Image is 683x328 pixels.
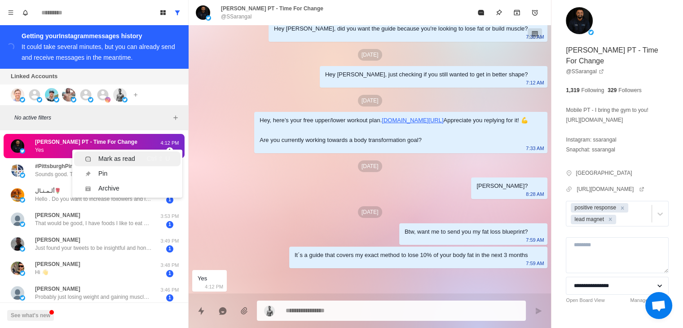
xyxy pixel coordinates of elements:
[617,203,627,213] div: Remove positive response
[264,306,275,316] img: picture
[35,170,89,178] p: Sounds good. Thanks.
[20,270,25,276] img: picture
[11,139,24,153] img: picture
[98,184,119,193] div: Archive
[166,147,173,155] span: 1
[382,117,443,124] a: [DOMAIN_NAME][URL]
[214,302,232,320] button: Reply with AI
[405,227,528,237] div: Btw, want me to send you my fat loss blueprint?
[476,181,528,191] div: [PERSON_NAME]?
[192,302,210,320] button: Quick replies
[7,310,54,321] button: See what's new
[35,236,80,244] p: [PERSON_NAME]
[35,195,152,203] p: Hello . Do you want to increase followers and increase the activity of your account? We can help ...
[526,235,544,245] p: 7:59 AM
[645,292,672,319] div: Open chat
[159,262,181,269] p: 3:48 PM
[526,258,544,268] p: 7:59 AM
[4,5,18,20] button: Menu
[566,105,648,155] p: Mobile PT - I bring the gym to you! [URL][DOMAIN_NAME] Instagram: ssarangal Snapchat: ssarangal
[566,297,604,304] a: Open Board View
[221,4,323,13] p: [PERSON_NAME] PT - Time For Change
[295,250,528,260] div: It´s a guide that covers my exact method to lose 10% of your body fat in the next 3 months
[105,97,110,102] img: picture
[62,88,75,102] img: picture
[35,260,80,268] p: [PERSON_NAME]
[608,86,617,94] p: 329
[566,67,604,75] a: @SSarangal
[170,112,181,123] button: Add filters
[35,187,61,195] p: ألـمـنـال🌹
[22,31,177,41] div: Getting your Instagram messages history
[221,13,251,21] p: @SSarangal
[572,215,605,224] div: lead magnet
[14,114,170,122] p: No active filters
[618,86,641,94] p: Followers
[20,197,25,203] img: picture
[20,222,25,227] img: picture
[581,86,604,94] p: Following
[113,88,127,102] img: picture
[566,7,593,34] img: picture
[20,295,25,301] img: picture
[147,184,170,193] div: Ctrl ⇧ A
[20,148,25,154] img: picture
[11,88,24,102] img: picture
[98,154,135,164] div: Mark as read
[166,270,173,277] span: 1
[159,237,181,245] p: 3:49 PM
[11,164,24,177] img: picture
[170,5,185,20] button: Show all conversations
[11,262,24,275] img: picture
[566,45,669,66] p: [PERSON_NAME] PT - Time For Change
[166,196,173,204] span: 1
[20,173,25,178] img: picture
[358,49,382,61] p: [DATE]
[274,24,528,34] div: Hey [PERSON_NAME], did you want the guide because you're looking to lose fat or build muscle?
[35,219,152,227] p: That would be good, I have foods I like to eat and stay away from processed as much as possible. ...
[20,97,25,102] img: picture
[35,146,44,154] p: Yes
[166,294,173,301] span: 1
[35,211,80,219] p: [PERSON_NAME]
[35,285,80,293] p: [PERSON_NAME]
[206,15,211,21] img: picture
[166,245,173,253] span: 1
[526,189,544,199] p: 8:28 AM
[325,70,528,80] div: Hey [PERSON_NAME], just checking if you still wanted to get in better shape?
[472,4,490,22] button: Mark as read
[588,30,594,35] img: picture
[529,302,547,320] button: Send message
[196,5,210,20] img: picture
[490,4,508,22] button: Pin
[205,282,223,292] p: 4:12 PM
[147,169,170,178] div: Ctrl ⇧ P
[159,286,181,294] p: 3:46 PM
[11,237,24,251] img: picture
[147,154,170,164] div: Ctrl ⇧ U
[20,246,25,252] img: picture
[526,32,544,42] p: 7:30 AM
[526,4,544,22] button: Add reminder
[98,169,107,178] div: Pin
[159,213,181,220] p: 3:53 PM
[260,115,528,145] div: Hey, here’s your free upper/lower workout plan. Appreciate you replying for it! 💪 Are you current...
[122,97,128,102] img: picture
[358,95,382,106] p: [DATE]
[11,188,24,202] img: picture
[235,302,253,320] button: Add media
[45,88,58,102] img: picture
[577,185,644,193] a: [URL][DOMAIN_NAME]
[605,215,615,224] div: Remove lead magnet
[71,97,76,102] img: picture
[630,297,669,304] a: Manage Statuses
[35,244,152,252] p: Just found your tweets to be insightful and honest. [DEMOGRAPHIC_DATA] trying to keep physically ...
[576,169,632,177] p: [GEOGRAPHIC_DATA]
[159,139,181,147] p: 4:12 PM
[35,162,128,170] p: #PittsburghPiratesAreEmbarrassing
[11,72,57,81] p: Linked Accounts
[508,4,526,22] button: Archive
[37,97,42,102] img: picture
[358,160,382,172] p: [DATE]
[198,274,207,284] div: Yes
